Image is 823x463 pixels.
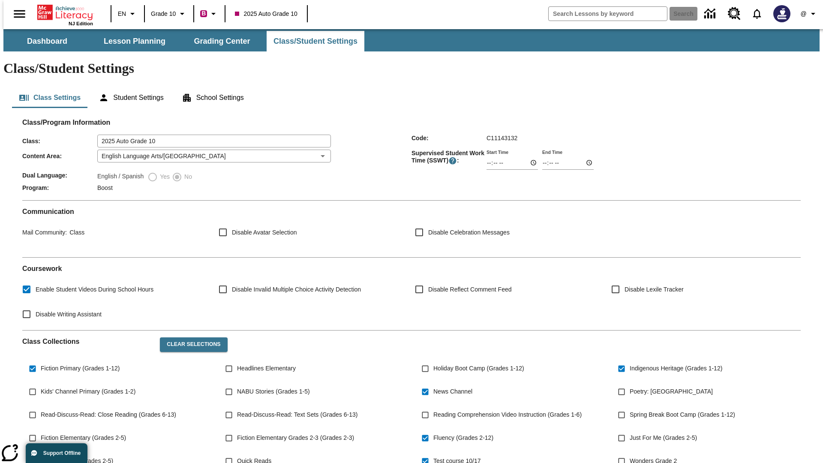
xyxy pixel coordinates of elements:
[92,87,170,108] button: Student Settings
[267,31,364,51] button: Class/Student Settings
[36,310,102,319] span: Disable Writing Assistant
[428,285,512,294] span: Disable Reflect Comment Feed
[118,9,126,18] span: EN
[237,433,354,442] span: Fiction Elementary Grades 2-3 (Grades 2-3)
[433,364,524,373] span: Holiday Boot Camp (Grades 1-12)
[41,364,120,373] span: Fiction Primary (Grades 1-12)
[433,410,582,419] span: Reading Comprehension Video Instruction (Grades 1-6)
[147,6,191,21] button: Grade: Grade 10, Select a grade
[237,410,357,419] span: Read-Discuss-Read: Text Sets (Grades 6-13)
[26,443,87,463] button: Support Offline
[542,149,562,155] label: End Time
[36,285,153,294] span: Enable Student Videos During School Hours
[487,149,508,155] label: Start Time
[773,5,790,22] img: Avatar
[232,285,361,294] span: Disable Invalid Multiple Choice Activity Detection
[97,150,331,162] div: English Language Arts/[GEOGRAPHIC_DATA]
[3,60,820,76] h1: Class/Student Settings
[114,6,141,21] button: Language: EN, Select a language
[800,9,806,18] span: @
[27,36,67,46] span: Dashboard
[22,138,97,144] span: Class :
[22,118,801,126] h2: Class/Program Information
[41,433,126,442] span: Fiction Elementary (Grades 2-5)
[7,1,32,27] button: Open side menu
[448,156,457,165] button: Supervised Student Work Time is the timeframe when students can take LevelSet and when lessons ar...
[43,450,81,456] span: Support Offline
[630,364,722,373] span: Indigenous Heritage (Grades 1-12)
[12,87,87,108] button: Class Settings
[41,410,176,419] span: Read-Discuss-Read: Close Reading (Grades 6-13)
[746,3,768,25] a: Notifications
[22,153,97,159] span: Content Area :
[22,265,801,273] h2: Course work
[235,9,297,18] span: 2025 Auto Grade 10
[37,3,93,26] div: Home
[22,207,801,216] h2: Communication
[549,7,667,21] input: search field
[4,31,90,51] button: Dashboard
[97,135,331,147] input: Class
[237,364,296,373] span: Headlines Elementary
[151,9,176,18] span: Grade 10
[97,172,144,182] label: English / Spanish
[22,265,801,323] div: Coursework
[411,135,487,141] span: Code :
[630,410,735,419] span: Spring Break Boot Camp (Grades 1-12)
[487,135,517,141] span: C11143132
[92,31,177,51] button: Lesson Planning
[67,229,84,236] span: Class
[3,31,365,51] div: SubNavbar
[699,2,723,26] a: Data Center
[22,337,153,346] h2: Class Collections
[201,8,206,19] span: B
[175,87,251,108] button: School Settings
[433,433,493,442] span: Fluency (Grades 2-12)
[22,184,97,191] span: Program :
[723,2,746,25] a: Resource Center, Will open in new tab
[179,31,265,51] button: Grading Center
[37,4,93,21] a: Home
[22,207,801,250] div: Communication
[630,433,697,442] span: Just For Me (Grades 2-5)
[69,21,93,26] span: NJ Edition
[197,6,222,21] button: Boost Class color is violet red. Change class color
[160,337,227,352] button: Clear Selections
[237,387,310,396] span: NABU Stories (Grades 1-5)
[22,127,801,193] div: Class/Program Information
[158,172,170,181] span: Yes
[273,36,357,46] span: Class/Student Settings
[768,3,796,25] button: Select a new avatar
[97,184,113,191] span: Boost
[232,228,297,237] span: Disable Avatar Selection
[796,6,823,21] button: Profile/Settings
[194,36,250,46] span: Grading Center
[182,172,192,181] span: No
[428,228,510,237] span: Disable Celebration Messages
[433,387,472,396] span: News Channel
[630,387,713,396] span: Poetry: [GEOGRAPHIC_DATA]
[411,150,487,165] span: Supervised Student Work Time (SSWT) :
[104,36,165,46] span: Lesson Planning
[3,29,820,51] div: SubNavbar
[41,387,135,396] span: Kids' Channel Primary (Grades 1-2)
[625,285,684,294] span: Disable Lexile Tracker
[12,87,811,108] div: Class/Student Settings
[22,229,67,236] span: Mail Community :
[22,172,97,179] span: Dual Language :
